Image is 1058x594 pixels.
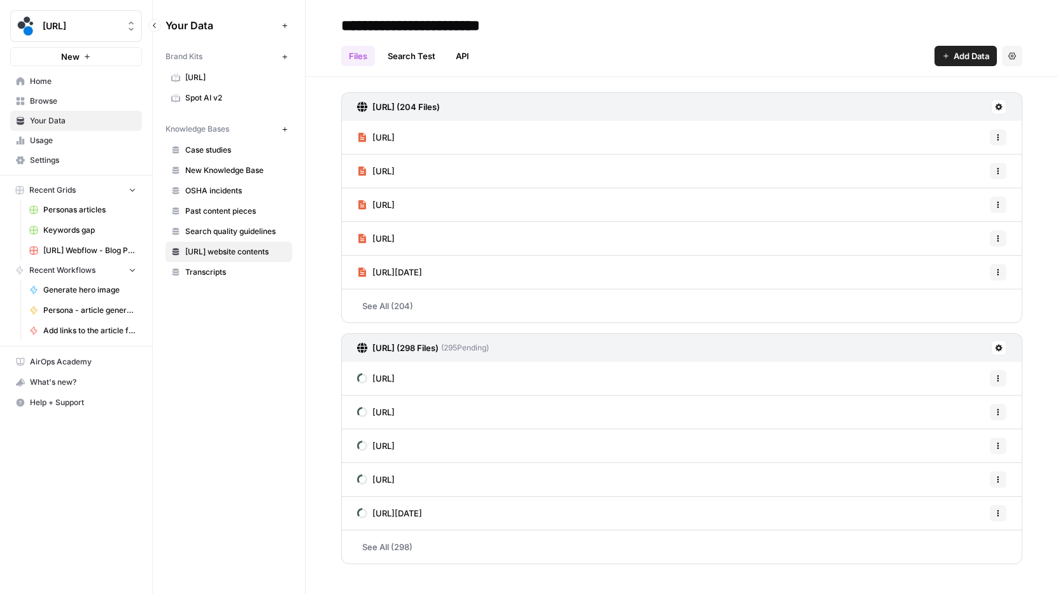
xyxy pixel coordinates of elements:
div: What's new? [11,373,141,392]
a: [URL] [357,429,395,462]
a: New Knowledge Base [166,160,292,181]
span: [URL] [372,372,395,385]
span: New [61,50,80,63]
a: [URL] [357,362,395,395]
span: Your Data [30,115,136,127]
a: [URL][DATE] [357,497,422,530]
span: [URL] [372,198,395,211]
img: spot.ai Logo [15,15,38,38]
a: [URL] [357,222,395,255]
h3: [URL] (204 Files) [372,100,440,113]
a: Transcripts [166,262,292,282]
a: [URL] (204 Files) [357,93,440,121]
span: Your Data [166,18,277,33]
span: [URL] Webflow - Blog Posts Refresh [43,245,136,256]
span: Settings [30,155,136,166]
span: Home [30,76,136,87]
span: Knowledge Bases [166,123,229,135]
span: Add Data [954,50,989,62]
span: Help + Support [30,397,136,408]
a: [URL] [357,463,395,496]
span: Browse [30,95,136,107]
button: New [10,47,142,66]
span: Persona - article generation [43,305,136,316]
span: Case studies [185,144,286,156]
a: OSHA incidents [166,181,292,201]
span: [URL] [43,20,120,32]
span: ( 295 Pending) [439,342,489,354]
span: Personas articles [43,204,136,216]
span: AirOps Academy [30,356,136,368]
a: Search Test [380,46,443,66]
a: [URL] website contents [166,242,292,262]
span: [URL] [372,131,395,144]
span: Usage [30,135,136,146]
span: Add links to the article from the knowledge base, perplexity and prior links [43,325,136,336]
a: Spot AI v2 [166,88,292,108]
button: Workspace: spot.ai [10,10,142,42]
a: Add links to the article from the knowledge base, perplexity and prior links [24,321,142,341]
a: [URL] [357,155,395,188]
button: Recent Workflows [10,261,142,280]
a: Search quality guidelines [166,221,292,242]
span: Spot AI v2 [185,92,286,104]
span: [URL] [372,439,395,452]
a: Browse [10,91,142,111]
h3: [URL] (298 Files) [372,342,439,354]
span: OSHA incidents [185,185,286,197]
a: [URL] [166,67,292,88]
span: Brand Kits [166,51,202,62]
button: Help + Support [10,392,142,413]
a: Persona - article generation [24,300,142,321]
a: Generate hero image [24,280,142,300]
span: [URL] website contents [185,246,286,258]
a: See All (204) [341,289,1022,322]
a: Usage [10,130,142,151]
span: [URL] [372,232,395,245]
span: Past content pieces [185,205,286,217]
a: Settings [10,150,142,170]
a: Personas articles [24,200,142,220]
a: [URL][DATE] [357,256,422,289]
button: Add Data [935,46,997,66]
a: [URL] [357,396,395,429]
a: Keywords gap [24,220,142,240]
button: What's new? [10,372,142,392]
span: Recent Workflows [29,265,95,276]
a: [URL] Webflow - Blog Posts Refresh [24,240,142,261]
a: Past content pieces [166,201,292,221]
span: [URL][DATE] [372,507,422,520]
a: [URL] [357,188,395,221]
a: Home [10,71,142,92]
a: [URL] [357,121,395,154]
span: New Knowledge Base [185,165,286,176]
a: See All (298) [341,530,1022,563]
a: [URL] (298 Files)(295Pending) [357,334,489,362]
span: [URL] [372,473,395,486]
span: Search quality guidelines [185,226,286,237]
span: [URL] [372,165,395,177]
a: Files [341,46,375,66]
span: Recent Grids [29,184,76,196]
a: Your Data [10,111,142,131]
span: Transcripts [185,266,286,278]
span: [URL] [185,72,286,83]
span: Generate hero image [43,284,136,296]
a: AirOps Academy [10,352,142,372]
span: [URL][DATE] [372,266,422,279]
a: Case studies [166,140,292,160]
span: Keywords gap [43,224,136,236]
button: Recent Grids [10,181,142,200]
span: [URL] [372,406,395,418]
a: API [448,46,477,66]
